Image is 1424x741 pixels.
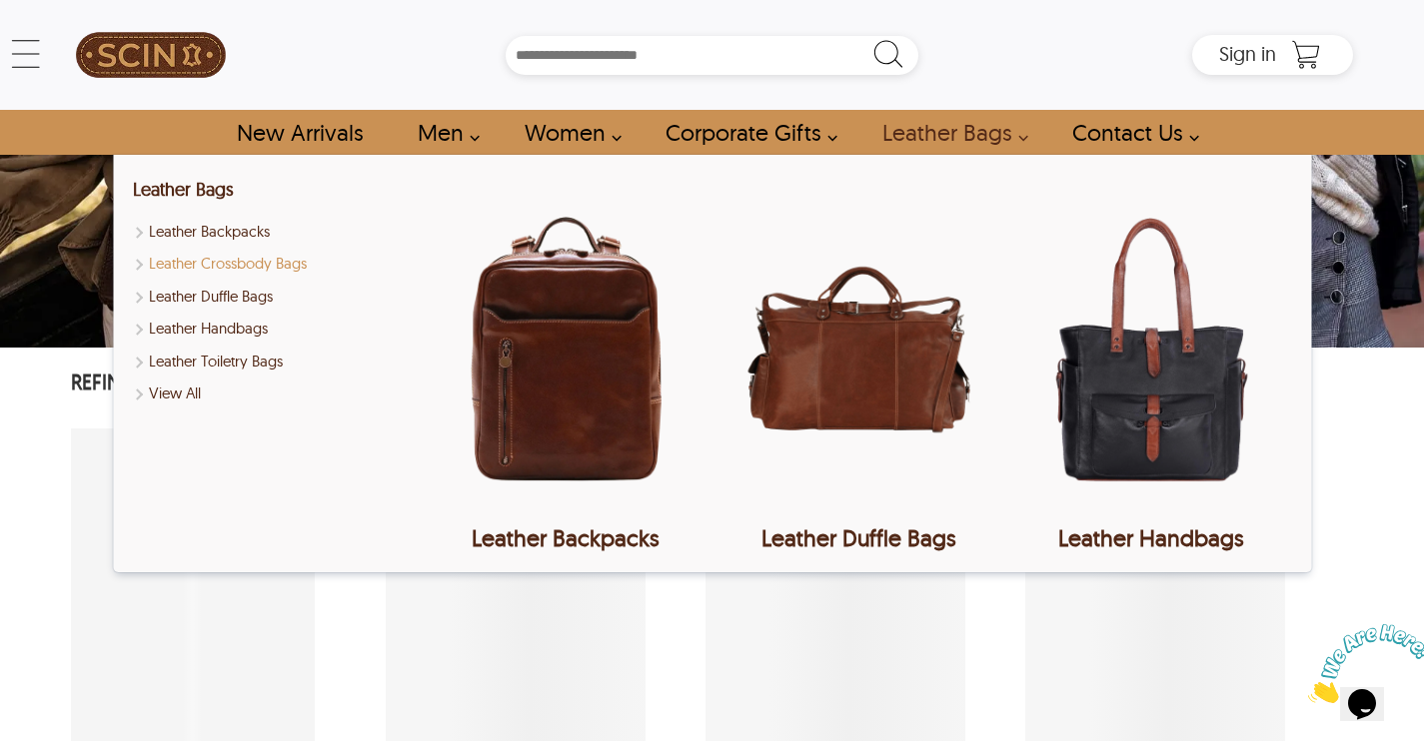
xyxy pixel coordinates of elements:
a: Shop Leather Duffle Bags [133,286,413,309]
img: SCIN [76,10,226,100]
a: Shop Leather Backpacks [133,221,413,244]
a: Leather Duffle Bags [718,175,998,552]
div: Leather Duffle Bags [718,524,998,552]
a: Sign in [1219,48,1276,64]
img: Leather Duffle Bags [718,175,998,524]
a: Shop Women Leather Jackets [502,110,633,155]
div: Leather Backpacks [426,524,706,552]
a: Shop Leather Toiletry Bags [133,351,413,373]
a: Shop Leather Crossbody Bags [133,253,413,276]
p: REFINE YOUR SEARCH [71,368,314,400]
img: Chat attention grabber [8,8,132,87]
a: Shop Leather Corporate Gifts [643,110,848,155]
div: Leather Handbags [1011,524,1291,552]
a: Shopping Cart [1286,40,1326,70]
iframe: chat widget [1300,616,1424,711]
a: Shop New Arrivals [214,110,385,155]
a: Leather Backpacks [426,175,706,552]
img: Leather Handbags [1011,175,1291,524]
a: Shop Leather Bags [859,110,1039,155]
a: Shop Leather Bags [133,178,234,201]
a: Shop Leather Handbags [133,318,413,341]
a: shop men's leather jackets [395,110,491,155]
span: Sign in [1219,41,1276,66]
a: Leather Handbags [1011,175,1291,552]
a: Shop Leather Bags [133,382,413,405]
img: Leather Backpacks [426,175,706,524]
a: SCIN [71,10,231,100]
a: contact-us [1049,110,1210,155]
